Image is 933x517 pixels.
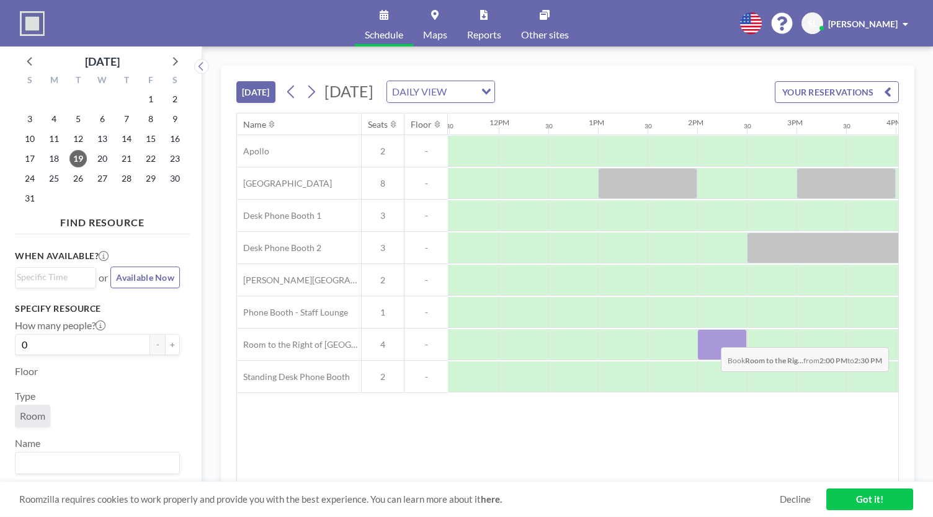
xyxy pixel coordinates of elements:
[237,275,361,286] span: [PERSON_NAME][GEOGRAPHIC_DATA]
[404,178,448,189] span: -
[237,339,361,350] span: Room to the Right of [GEOGRAPHIC_DATA]
[787,118,803,127] div: 3PM
[15,211,190,229] h4: FIND RESOURCE
[404,307,448,318] span: -
[489,118,509,127] div: 12PM
[142,150,159,167] span: Friday, August 22, 2025
[362,178,404,189] span: 8
[237,146,269,157] span: Apollo
[775,81,899,103] button: YOUR RESERVATIONS
[21,110,38,128] span: Sunday, August 3, 2025
[721,347,889,372] span: Book from to
[362,210,404,221] span: 3
[21,170,38,187] span: Sunday, August 24, 2025
[21,130,38,148] span: Sunday, August 10, 2025
[387,81,494,102] div: Search for option
[15,303,180,314] h3: Specify resource
[45,150,63,167] span: Monday, August 18, 2025
[589,118,604,127] div: 1PM
[744,122,751,130] div: 30
[150,334,165,355] button: -
[19,493,780,505] span: Roomzilla requires cookies to work properly and provide you with the best experience. You can lea...
[142,170,159,187] span: Friday, August 29, 2025
[99,272,108,284] span: or
[17,455,172,471] input: Search for option
[521,30,569,40] span: Other sites
[15,437,40,449] label: Name
[237,242,321,254] span: Desk Phone Booth 2
[20,11,45,36] img: organization-logo
[324,82,373,100] span: [DATE]
[545,122,553,130] div: 30
[808,18,817,29] span: SL
[94,150,111,167] span: Wednesday, August 20, 2025
[362,371,404,382] span: 2
[237,178,332,189] span: [GEOGRAPHIC_DATA]
[166,150,184,167] span: Saturday, August 23, 2025
[18,73,42,89] div: S
[237,210,321,221] span: Desk Phone Booth 1
[118,110,135,128] span: Thursday, August 7, 2025
[243,119,266,130] div: Name
[467,30,501,40] span: Reports
[142,130,159,148] span: Friday, August 15, 2025
[745,356,803,365] b: Room to the Rig...
[362,339,404,350] span: 4
[15,319,105,332] label: How many people?
[165,334,180,355] button: +
[69,130,87,148] span: Tuesday, August 12, 2025
[45,170,63,187] span: Monday, August 25, 2025
[236,81,275,103] button: [DATE]
[45,110,63,128] span: Monday, August 4, 2025
[843,122,850,130] div: 30
[423,30,447,40] span: Maps
[446,122,453,130] div: 30
[21,150,38,167] span: Sunday, August 17, 2025
[362,307,404,318] span: 1
[365,30,403,40] span: Schedule
[116,272,174,283] span: Available Now
[85,53,120,70] div: [DATE]
[94,130,111,148] span: Wednesday, August 13, 2025
[404,339,448,350] span: -
[17,270,89,284] input: Search for option
[411,119,432,130] div: Floor
[45,130,63,148] span: Monday, August 11, 2025
[854,356,882,365] b: 2:30 PM
[404,371,448,382] span: -
[91,73,115,89] div: W
[94,170,111,187] span: Wednesday, August 27, 2025
[404,275,448,286] span: -
[110,267,180,288] button: Available Now
[166,170,184,187] span: Saturday, August 30, 2025
[42,73,66,89] div: M
[142,91,159,108] span: Friday, August 1, 2025
[66,73,91,89] div: T
[886,118,902,127] div: 4PM
[94,110,111,128] span: Wednesday, August 6, 2025
[163,73,187,89] div: S
[450,84,474,100] input: Search for option
[780,493,811,505] a: Decline
[362,146,404,157] span: 2
[404,146,448,157] span: -
[138,73,163,89] div: F
[69,170,87,187] span: Tuesday, August 26, 2025
[368,119,388,130] div: Seats
[118,130,135,148] span: Thursday, August 14, 2025
[390,84,449,100] span: DAILY VIEW
[819,356,847,365] b: 2:00 PM
[362,242,404,254] span: 3
[21,190,38,207] span: Sunday, August 31, 2025
[15,365,38,378] label: Floor
[237,307,348,318] span: Phone Booth - Staff Lounge
[481,493,502,505] a: here.
[404,210,448,221] span: -
[688,118,703,127] div: 2PM
[142,110,159,128] span: Friday, August 8, 2025
[166,130,184,148] span: Saturday, August 16, 2025
[16,453,179,474] div: Search for option
[826,488,913,510] a: Got it!
[114,73,138,89] div: T
[166,110,184,128] span: Saturday, August 9, 2025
